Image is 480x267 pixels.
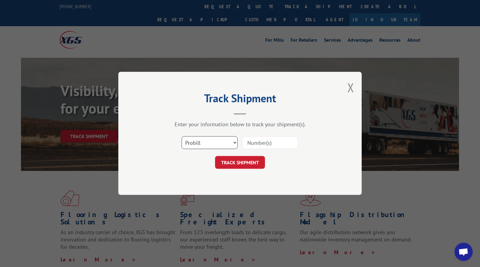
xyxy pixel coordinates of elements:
button: TRACK SHIPMENT [215,156,265,169]
h2: Track Shipment [149,94,331,106]
div: Enter your information below to track your shipment(s). [149,121,331,128]
input: Number(s) [242,137,298,149]
button: Close modal [347,79,354,95]
div: Open chat [454,243,473,261]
